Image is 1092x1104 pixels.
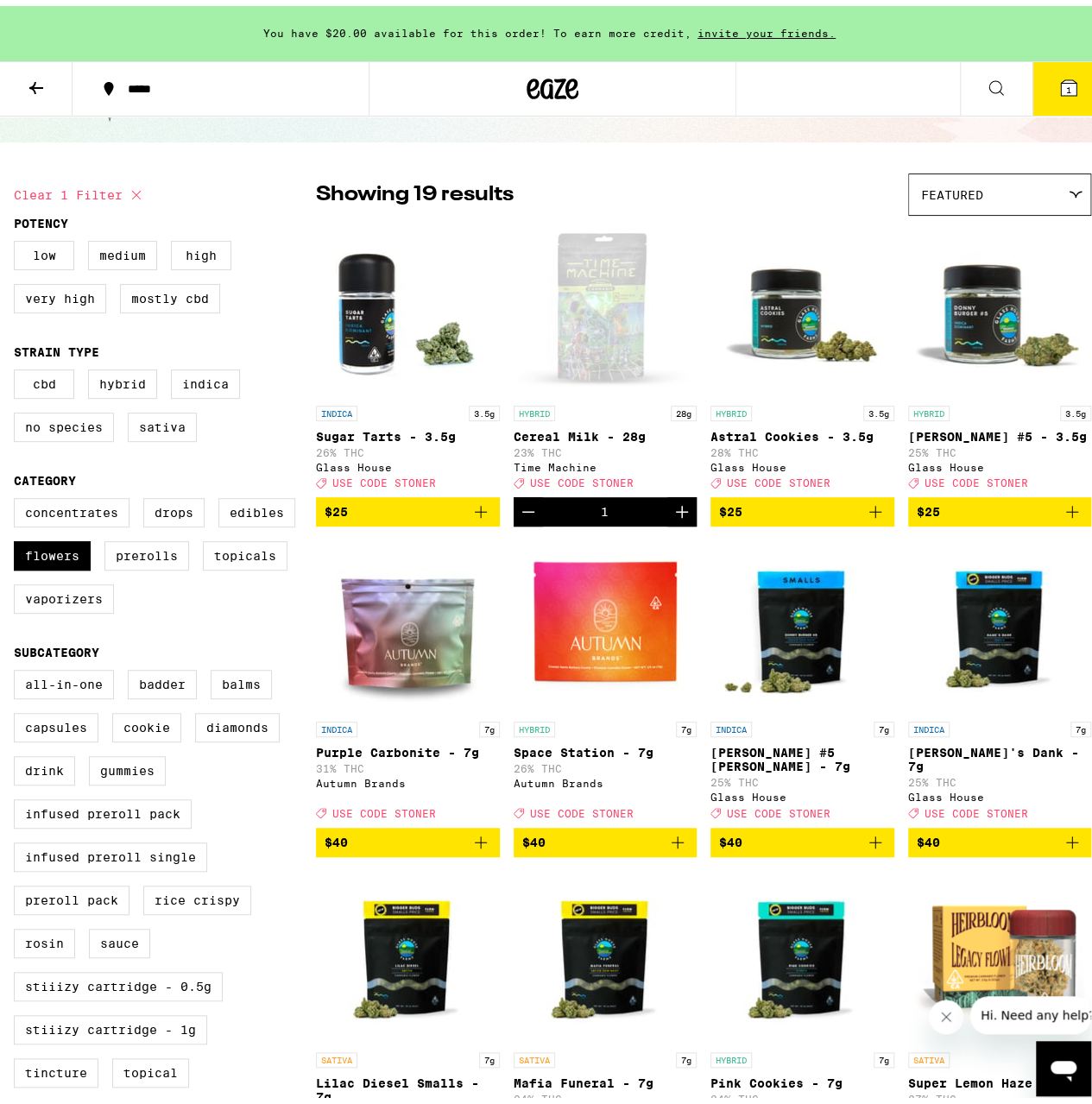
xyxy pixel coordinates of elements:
label: All-In-One [14,664,114,693]
label: Rosin [14,923,75,952]
p: [PERSON_NAME] #5 - 3.5g [908,424,1092,438]
p: 25% THC [710,771,894,782]
p: Mafia Funeral - 7g [514,1070,697,1084]
button: Increment [667,491,697,520]
p: INDICA [316,716,357,731]
label: Indica [171,363,240,393]
label: Rice Crispy [143,880,251,909]
span: $25 [917,499,940,513]
p: 3.5g [863,400,894,415]
p: 28% THC [710,441,894,452]
label: No Species [14,407,114,436]
div: 1 [601,499,609,513]
label: Balms [211,664,272,693]
img: Glass House - Sugar Tarts - 3.5g [321,218,494,391]
label: Medium [88,235,157,264]
a: Open page for Donny Burger #5 Smalls - 7g from Glass House [710,534,894,821]
img: Heirbloom - Super Lemon Haze - 3.5g [913,865,1086,1038]
a: Open page for Astral Cookies - 3.5g from Glass House [710,218,894,491]
div: Autumn Brands [514,772,697,783]
span: USE CODE STONER [530,802,634,813]
img: Glass House - Donny Burger #5 - 3.5g [913,218,1086,391]
span: $40 [719,830,742,843]
label: Tincture [14,1052,98,1082]
p: Cereal Milk - 28g [514,424,697,438]
span: $40 [522,830,546,843]
div: Glass House [710,785,894,797]
p: 7g [676,716,697,731]
img: Glass House - Hank's Dank - 7g [913,534,1086,707]
p: SATIVA [908,1046,950,1062]
label: Sativa [128,407,197,436]
legend: Subcategory [14,640,99,653]
label: Hybrid [88,363,157,393]
label: Edibles [218,492,295,521]
p: Showing 19 results [316,174,514,204]
p: 27% THC [908,1088,1092,1099]
button: Add to bag [514,822,697,851]
div: Glass House [908,456,1092,467]
p: INDICA [710,716,752,731]
label: Capsules [14,707,98,736]
a: Open page for Space Station - 7g from Autumn Brands [514,534,697,821]
span: 1 [1066,79,1071,89]
p: 7g [676,1046,697,1062]
label: Vaporizers [14,578,114,608]
a: Open page for Hank's Dank - 7g from Glass House [908,534,1092,821]
label: STIIIZY Cartridge - 0.5g [14,966,223,995]
span: $25 [325,499,348,513]
p: INDICA [316,400,357,415]
span: Hi. Need any help? [10,12,124,26]
span: $40 [325,830,348,843]
label: CBD [14,363,74,393]
button: Add to bag [710,822,894,851]
img: Glass House - Donny Burger #5 Smalls - 7g [716,534,888,707]
span: $25 [719,499,742,513]
span: USE CODE STONER [727,802,830,813]
img: Glass House - Mafia Funeral - 7g [519,865,691,1038]
label: Low [14,235,74,264]
label: STIIIZY Cartridge - 1g [14,1009,207,1038]
button: Add to bag [316,491,500,520]
img: Glass House - Lilac Diesel Smalls - 7g [321,865,494,1038]
label: Diamonds [195,707,280,736]
p: HYBRID [514,400,555,415]
p: 28g [671,400,697,415]
p: Astral Cookies - 3.5g [710,424,894,438]
p: 3.5g [1060,400,1091,415]
span: USE CODE STONER [332,471,436,483]
a: Open page for Cereal Milk - 28g from Time Machine [514,218,697,491]
span: USE CODE STONER [332,802,436,813]
p: Lilac Diesel Smalls - 7g [316,1070,500,1098]
p: Space Station - 7g [514,740,697,754]
label: Sauce [89,923,150,952]
p: INDICA [908,716,950,731]
p: 26% THC [514,757,697,768]
label: Drink [14,750,75,779]
span: USE CODE STONER [530,471,634,483]
div: Glass House [316,456,500,467]
p: 24% THC [710,1088,894,1099]
button: Clear 1 filter [14,167,147,211]
div: Glass House [908,785,1092,797]
p: 7g [1070,716,1091,731]
label: Infused Preroll Pack [14,793,192,823]
img: Autumn Brands - Space Station - 7g [519,534,691,707]
p: HYBRID [908,400,950,415]
button: Add to bag [316,822,500,851]
span: $40 [917,830,940,843]
p: 24% THC [514,1088,697,1099]
legend: Category [14,468,76,482]
label: Topical [112,1052,189,1082]
label: Very High [14,278,106,307]
p: 26% THC [316,441,500,452]
p: Sugar Tarts - 3.5g [316,424,500,438]
p: 3.5g [469,400,500,415]
img: Autumn Brands - Purple Carbonite - 7g [321,534,494,707]
label: Infused Preroll Single [14,836,207,866]
span: USE CODE STONER [925,471,1028,483]
p: 7g [874,1046,894,1062]
div: Autumn Brands [316,772,500,783]
p: Super Lemon Haze - 3.5g [908,1070,1092,1084]
label: Concentrates [14,492,129,521]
